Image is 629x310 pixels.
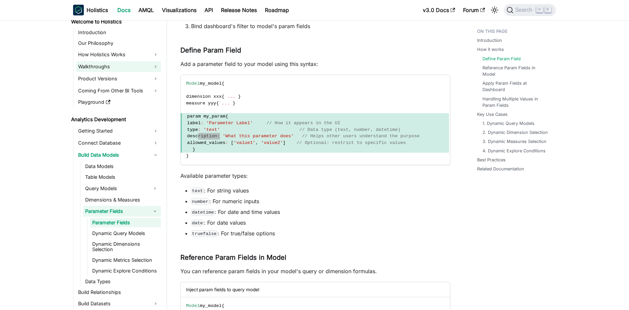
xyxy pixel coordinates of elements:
[76,138,161,148] a: Connect Database
[477,46,504,53] a: How it works
[76,38,161,48] a: Our Philosophy
[181,282,450,297] div: Inject param fields to query model
[192,147,195,152] span: }
[69,115,161,124] a: Analytics Development
[66,20,167,310] nav: Docs sidebar
[223,134,294,139] span: 'What this parameter does'
[83,277,161,286] a: Data Types
[158,5,201,15] a: Visualizations
[225,114,228,119] span: {
[217,134,220,139] span: :
[261,140,283,145] span: 'value2'
[134,5,158,15] a: AMQL
[90,255,161,265] a: Dynamic Metrics Selection
[76,49,161,60] a: How Holistics Works
[459,5,489,15] a: Forum
[206,121,253,126] span: 'Parameter Label'
[222,81,224,86] span: {
[482,138,547,145] a: 3. Dynamic Measures Selection
[296,140,406,145] span: // Optional: restrict to specific values
[477,157,506,163] a: Best Practices
[191,187,204,194] code: text
[191,22,450,30] li: Bind dashboard's filter to model's param fields
[536,7,543,13] kbd: ⌘
[191,209,215,216] code: datetime
[187,121,201,126] span: label
[87,6,108,14] b: Holistics
[180,267,450,275] p: You can reference param fields in your model's query or dimension formulas.
[73,5,108,15] a: HolisticsHolistics
[191,229,450,237] li: : For true/false options
[198,127,201,132] span: :
[482,80,549,93] a: Apply Param Fields at Dashboard
[191,198,209,205] code: number
[90,218,161,227] a: Parameter Fields
[216,101,219,106] span: {
[76,85,161,96] a: Coming From Other BI Tools
[69,17,161,26] a: Welcome to Holistics
[482,56,521,62] a: Define Param Field
[233,101,235,106] span: }
[187,114,225,119] span: param my_param
[191,230,218,237] code: truefalse
[149,183,161,194] button: Expand sidebar category 'Query Models'
[419,5,459,15] a: v3.0 Docs
[227,94,235,99] span: ...
[267,121,340,126] span: // How it appears in the UI
[482,120,534,127] a: 1. Dynamic Query Models
[76,150,161,160] a: Build Data Models
[545,7,551,13] kbd: K
[489,5,500,15] button: Switch between dark and light mode (currently light mode)
[76,28,161,37] a: Introduction
[255,140,258,145] span: ,
[238,94,241,99] span: }
[76,73,161,84] a: Product Versions
[477,37,502,44] a: Introduction
[76,288,161,297] a: Build Relationships
[191,186,450,195] li: : For string values
[76,61,161,72] a: Walkthroughs
[231,140,234,145] span: [
[200,303,222,308] span: my_model
[482,129,548,136] a: 2. Dynamic Dimension Selection
[90,239,161,254] a: Dynamic Dimensions Selection
[73,5,84,15] img: Holistics
[283,140,286,145] span: ]
[187,134,217,139] span: description
[180,253,450,262] h3: Reference Param Fields in Model
[482,65,549,77] a: Reference Param Fields in Model
[83,162,161,171] a: Data Models
[187,127,198,132] span: type
[504,4,556,16] button: Search (Command+K)
[186,81,200,86] span: Model
[201,5,217,15] a: API
[113,5,134,15] a: Docs
[482,148,546,154] a: 4. Dynamic Explore Conditions
[299,127,401,132] span: // Data type (text, number, datetime)
[201,121,204,126] span: :
[477,111,508,118] a: Key Use Cases
[83,183,149,194] a: Query Models
[234,140,255,145] span: 'value1'
[191,219,450,227] li: : For date values
[204,127,220,132] span: 'text'
[222,303,224,308] span: {
[222,94,224,99] span: {
[222,101,230,106] span: ...
[302,134,420,139] span: // Helps other users understand the purpose
[180,60,450,68] p: Add a parameter field to your model using this syntax:
[149,206,161,217] button: Collapse sidebar category 'Parameter Fields'
[180,46,450,55] h3: Define Param Field
[186,153,189,158] span: }
[191,208,450,216] li: : For date and time values
[217,5,261,15] a: Release Notes
[90,266,161,276] a: Dynamic Explore Conditions
[225,140,228,145] span: :
[76,298,161,309] a: Build Datasets
[83,206,149,217] a: Parameter Fields
[186,101,216,106] span: measure yyy
[76,97,161,107] a: Playground
[482,96,549,108] a: Handling Multiple Values in Param Fields
[191,197,450,205] li: : For numeric inputs
[261,5,293,15] a: Roadmap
